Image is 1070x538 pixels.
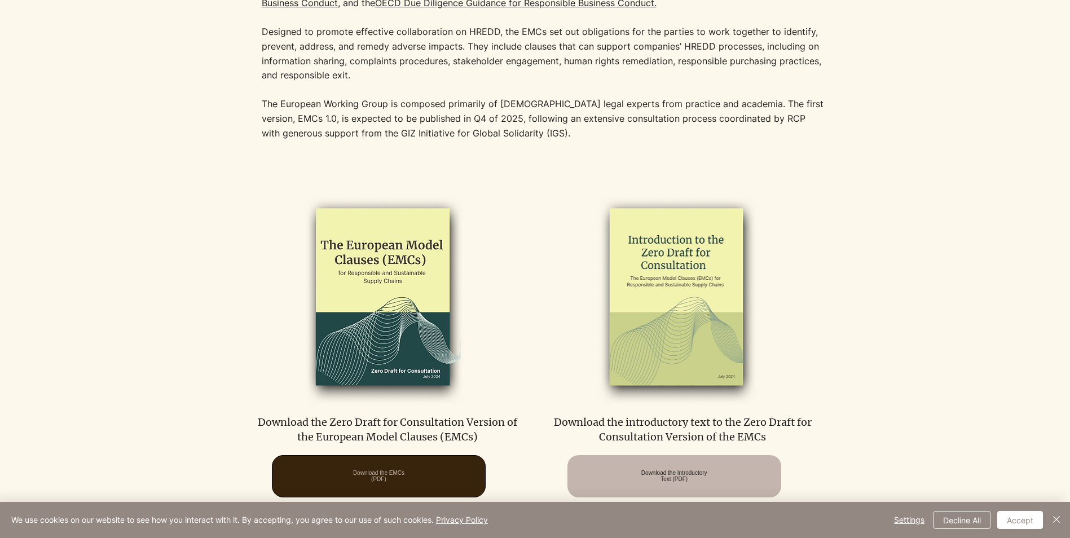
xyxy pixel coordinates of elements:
[1050,511,1063,529] button: Close
[567,455,781,497] a: Download the Introductory Text (PDF)
[353,470,404,482] span: Download the EMCs (PDF)
[549,415,816,443] p: Download the introductory text to the Zero Draft for Consultation Version of the EMCs
[641,470,707,482] span: Download the Introductory Text (PDF)
[272,455,486,497] a: Download the EMCs (PDF)
[262,97,826,140] p: The European Working Group is composed primarily of [DEMOGRAPHIC_DATA] legal experts from practic...
[561,192,794,404] img: emcs_zero_draft_intro_2024_edited.png
[997,511,1043,529] button: Accept
[934,511,990,529] button: Decline All
[11,515,488,525] span: We use cookies on our website to see how you interact with it. By accepting, you agree to our use...
[265,192,498,404] img: EMCs-zero-draft-2024_edited.png
[1050,513,1063,526] img: Close
[436,515,488,524] a: Privacy Policy
[894,511,924,528] span: Settings
[254,415,521,443] p: Download the Zero Draft for Consultation Version of the European Model Clauses (EMCs)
